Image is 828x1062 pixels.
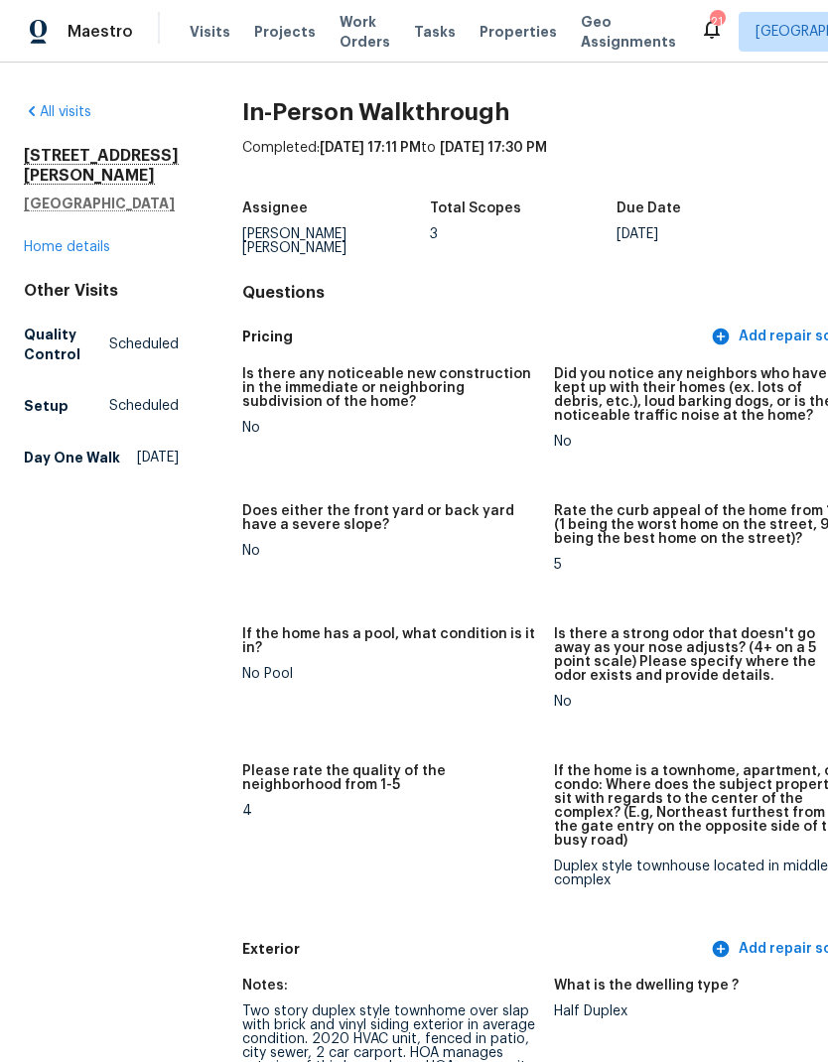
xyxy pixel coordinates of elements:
h5: Please rate the quality of the neighborhood from 1-5 [242,764,538,792]
h5: Is there any noticeable new construction in the immediate or neighboring subdivision of the home? [242,367,538,409]
a: Day One Walk[DATE] [24,440,179,475]
h5: Does either the front yard or back yard have a severe slope? [242,504,538,532]
div: [DATE] [617,227,804,241]
div: 21 [710,12,724,32]
a: Home details [24,240,110,254]
span: Work Orders [340,12,390,52]
h5: Quality Control [24,325,109,364]
span: Tasks [414,25,456,39]
div: 4 [242,804,538,818]
span: [DATE] [137,448,179,467]
span: [DATE] 17:30 PM [440,141,547,155]
h5: Notes: [242,979,288,993]
span: [DATE] 17:11 PM [320,141,421,155]
h5: What is the dwelling type ? [554,979,739,993]
a: All visits [24,105,91,119]
div: No Pool [242,667,538,681]
h5: Assignee [242,201,308,215]
span: Properties [480,22,557,42]
span: Visits [190,22,230,42]
div: 3 [430,227,618,241]
span: Scheduled [109,334,179,354]
h5: If the home has a pool, what condition is it in? [242,627,538,655]
h5: Setup [24,396,69,416]
span: Projects [254,22,316,42]
div: No [242,544,538,558]
a: SetupScheduled [24,388,179,424]
a: Quality ControlScheduled [24,317,179,372]
div: No [242,421,538,435]
h5: Total Scopes [430,201,521,215]
span: Maestro [68,22,133,42]
div: [PERSON_NAME] [PERSON_NAME] [242,227,430,255]
span: Geo Assignments [581,12,676,52]
span: Scheduled [109,396,179,416]
h5: Pricing [242,327,707,347]
h5: Day One Walk [24,448,120,467]
div: Other Visits [24,281,179,301]
h5: Exterior [242,939,707,960]
h5: Due Date [617,201,681,215]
